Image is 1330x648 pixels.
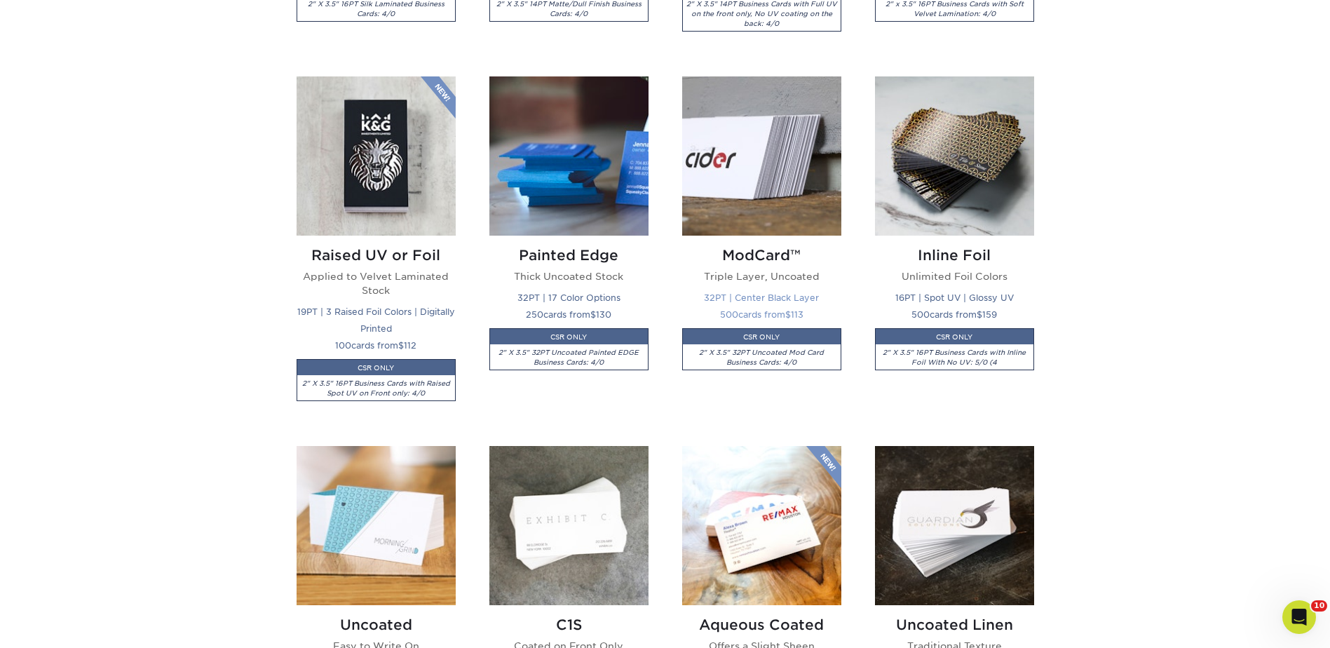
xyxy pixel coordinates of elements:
[977,309,982,320] span: $
[489,269,649,283] p: Thick Uncoated Stock
[498,349,639,366] i: 2" X 3.5" 32PT Uncoated Painted EDGE Business Cards: 4/0
[550,333,587,341] small: CSR ONLY
[1282,600,1316,634] iframe: Intercom live chat
[4,605,119,643] iframe: Google Customer Reviews
[335,340,416,351] small: cards from
[883,349,1026,366] i: 2" X 3.5" 16PT Business Cards with Inline Foil With No UV: 5/0 (4
[489,76,649,236] img: Painted Edge Business Cards
[875,247,1034,264] h2: Inline Foil
[297,616,456,633] h2: Uncoated
[720,309,803,320] small: cards from
[911,309,997,320] small: cards from
[720,309,738,320] span: 500
[297,76,456,430] a: Raised UV or Foil Business Cards Raised UV or Foil Applied to Velvet Laminated Stock 19PT | 3 Rai...
[489,446,649,605] img: C1S Business Cards
[517,292,620,303] small: 32PT | 17 Color Options
[682,76,841,236] img: ModCard™ Business Cards
[682,76,841,430] a: ModCard™ Business Cards ModCard™ Triple Layer, Uncoated 32PT | Center Black Layer 500cards from$1...
[895,292,1014,303] small: 16PT | Spot UV | Glossy UV
[358,364,394,372] small: CSR ONLY
[875,446,1034,605] img: Uncoated Linen Business Cards
[682,616,841,633] h2: Aqueous Coated
[785,309,791,320] span: $
[489,76,649,430] a: Painted Edge Business Cards Painted Edge Thick Uncoated Stock 32PT | 17 Color Options 250cards fr...
[791,309,803,320] span: 113
[682,446,841,605] img: Aqueous Coated Business Cards
[297,247,456,264] h2: Raised UV or Foil
[699,349,824,366] i: 2" X 3.5" 32PT Uncoated Mod Card Business Cards: 4/0
[421,76,456,119] img: New Product
[875,616,1034,633] h2: Uncoated Linen
[982,309,997,320] span: 159
[911,309,930,320] span: 500
[297,76,456,236] img: Raised UV or Foil Business Cards
[936,333,972,341] small: CSR ONLY
[590,309,596,320] span: $
[704,292,819,303] small: 32PT | Center Black Layer
[682,269,841,283] p: Triple Layer, Uncoated
[596,309,611,320] span: 130
[875,269,1034,283] p: Unlimited Foil Colors
[302,379,450,397] i: 2" X 3.5" 16PT Business Cards with Raised Spot UV on Front only: 4/0
[489,616,649,633] h2: C1S
[682,247,841,264] h2: ModCard™
[404,340,416,351] span: 112
[297,269,456,298] p: Applied to Velvet Laminated Stock
[1311,600,1327,612] span: 10
[526,309,611,320] small: cards from
[335,340,351,351] span: 100
[526,309,543,320] span: 250
[489,247,649,264] h2: Painted Edge
[398,340,404,351] span: $
[875,76,1034,236] img: Inline Foil Business Cards
[743,333,780,341] small: CSR ONLY
[875,76,1034,430] a: Inline Foil Business Cards Inline Foil Unlimited Foil Colors 16PT | Spot UV | Glossy UV 500cards ...
[297,446,456,605] img: Uncoated Business Cards
[297,306,455,334] small: 19PT | 3 Raised Foil Colors | Digitally Printed
[806,446,841,488] img: New Product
